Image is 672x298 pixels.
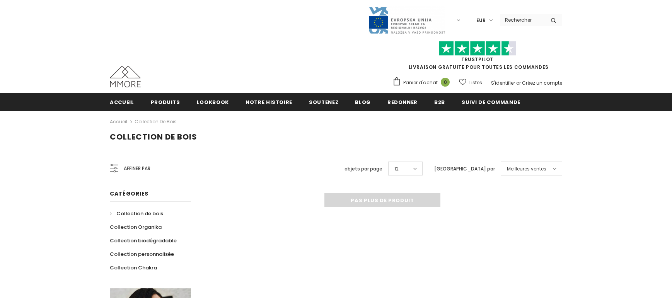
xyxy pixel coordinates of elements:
span: Accueil [110,99,134,106]
span: 0 [441,78,450,87]
span: LIVRAISON GRATUITE POUR TOUTES LES COMMANDES [392,44,562,70]
span: or [516,80,521,86]
img: Cas MMORE [110,66,141,87]
a: Javni Razpis [368,17,445,23]
span: Listes [469,79,482,87]
a: Notre histoire [246,93,292,111]
span: B2B [434,99,445,106]
span: Notre histoire [246,99,292,106]
span: Collection Chakra [110,264,157,271]
span: Panier d'achat [403,79,438,87]
input: Search Site [500,14,545,26]
span: soutenez [309,99,338,106]
span: 12 [394,165,399,173]
a: Collection de bois [110,207,163,220]
a: Accueil [110,117,127,126]
img: Javni Razpis [368,6,445,34]
span: EUR [476,17,486,24]
a: Collection de bois [135,118,177,125]
a: Produits [151,93,180,111]
a: Créez un compte [522,80,562,86]
a: Accueil [110,93,134,111]
a: Blog [355,93,371,111]
span: Blog [355,99,371,106]
span: Catégories [110,190,148,198]
span: Meilleures ventes [507,165,546,173]
label: [GEOGRAPHIC_DATA] par [434,165,495,173]
span: Redonner [387,99,418,106]
a: B2B [434,93,445,111]
a: soutenez [309,93,338,111]
span: Collection de bois [116,210,163,217]
a: Collection Chakra [110,261,157,274]
img: Faites confiance aux étoiles pilotes [439,41,516,56]
label: objets par page [345,165,382,173]
span: Produits [151,99,180,106]
a: Panier d'achat 0 [392,77,454,89]
a: Lookbook [197,93,229,111]
a: Collection Organika [110,220,162,234]
span: Affiner par [124,164,150,173]
a: Collection personnalisée [110,247,174,261]
span: Collection de bois [110,131,197,142]
a: Suivi de commande [462,93,520,111]
a: Redonner [387,93,418,111]
span: Collection personnalisée [110,250,174,258]
span: Lookbook [197,99,229,106]
span: Collection biodégradable [110,237,177,244]
a: Listes [459,76,482,89]
span: Suivi de commande [462,99,520,106]
a: Collection biodégradable [110,234,177,247]
a: S'identifier [491,80,515,86]
a: TrustPilot [461,56,493,63]
span: Collection Organika [110,223,162,231]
